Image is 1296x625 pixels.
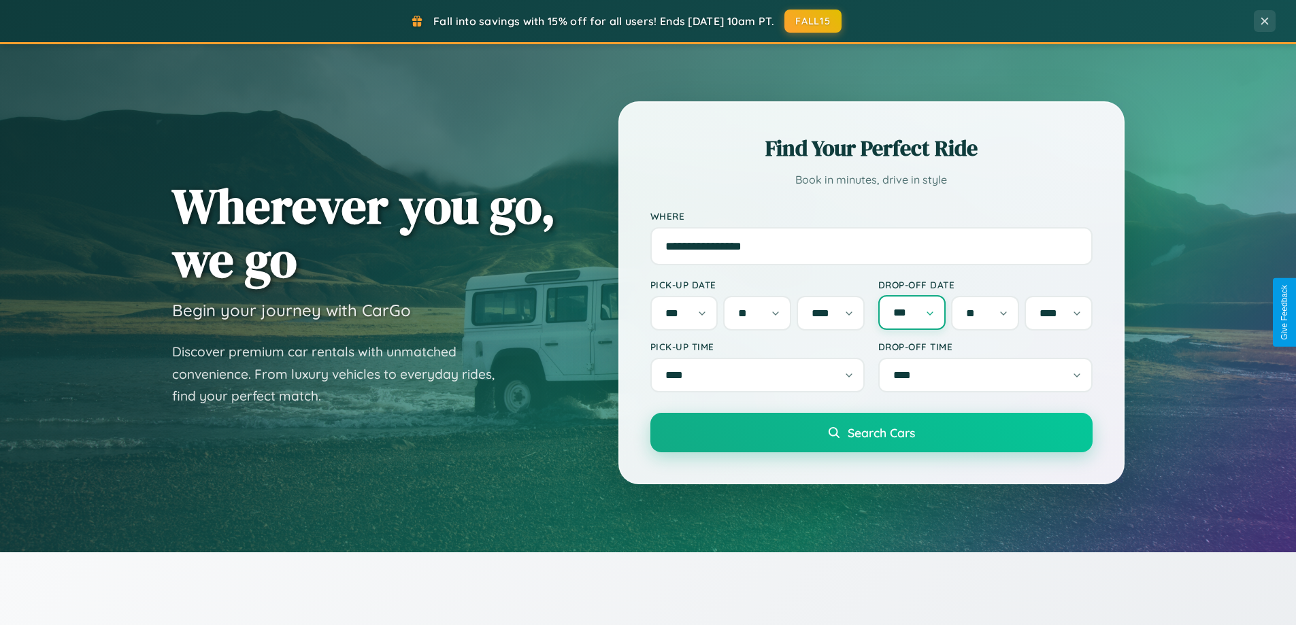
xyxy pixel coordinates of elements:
p: Discover premium car rentals with unmatched convenience. From luxury vehicles to everyday rides, ... [172,341,512,407]
h2: Find Your Perfect Ride [650,133,1093,163]
p: Book in minutes, drive in style [650,170,1093,190]
h3: Begin your journey with CarGo [172,300,411,320]
button: FALL15 [784,10,842,33]
h1: Wherever you go, we go [172,179,556,286]
button: Search Cars [650,413,1093,452]
label: Drop-off Date [878,279,1093,290]
label: Pick-up Date [650,279,865,290]
label: Drop-off Time [878,341,1093,352]
span: Fall into savings with 15% off for all users! Ends [DATE] 10am PT. [433,14,774,28]
label: Where [650,210,1093,222]
label: Pick-up Time [650,341,865,352]
div: Give Feedback [1280,285,1289,340]
span: Search Cars [848,425,915,440]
